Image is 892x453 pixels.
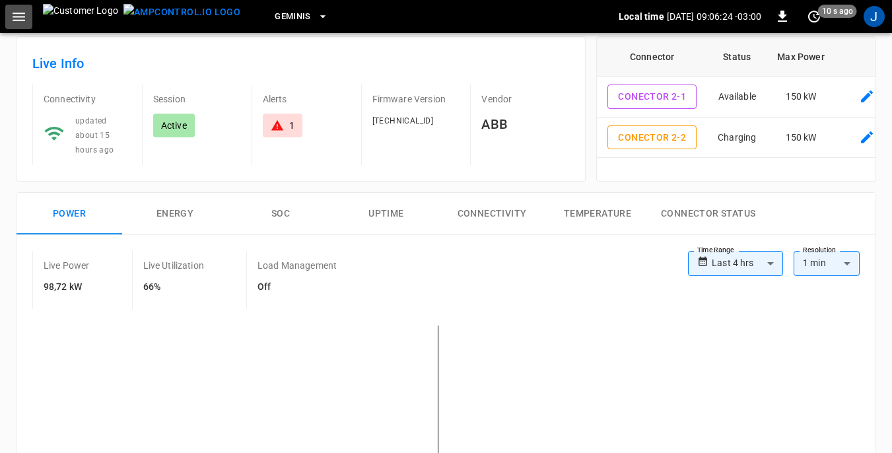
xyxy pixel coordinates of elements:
p: Live Power [44,259,90,272]
label: Time Range [697,245,734,256]
td: Charging [707,118,767,158]
p: [DATE] 09:06:24 -03:00 [667,10,761,23]
p: Local time [619,10,664,23]
button: Conector 2-1 [607,85,697,109]
th: Max Power [767,37,835,77]
label: Resolution [803,245,836,256]
th: Connector [597,37,707,77]
button: Energy [122,193,228,235]
h6: ABB [481,114,569,135]
td: Faulted [707,158,767,199]
span: updated about 15 hours ago [75,116,114,155]
button: Geminis [269,4,333,30]
h6: 98,72 kW [44,280,90,295]
h6: 66% [143,280,204,295]
p: Connectivity [44,92,131,106]
p: Session [153,92,241,106]
p: Vendor [481,92,569,106]
div: 1 [289,119,294,132]
span: 10 s ago [818,5,857,18]
td: 150 kW [767,118,835,158]
button: Conector 2-2 [607,125,697,150]
button: Connector Status [650,193,766,235]
button: Temperature [545,193,650,235]
button: Power [17,193,122,235]
span: Geminis [275,9,311,24]
th: Status [707,37,767,77]
p: Firmware Version [372,92,460,106]
button: SOC [228,193,333,235]
td: 150 kW [767,77,835,118]
button: Uptime [333,193,439,235]
td: Available [707,77,767,118]
span: [TECHNICAL_ID] [372,116,434,125]
p: Active [161,119,187,132]
p: Alerts [263,92,351,106]
div: 1 min [794,251,860,276]
img: Customer Logo [43,4,118,29]
p: Load Management [257,259,337,272]
div: profile-icon [864,6,885,27]
button: set refresh interval [804,6,825,27]
h6: Off [257,280,337,295]
img: ampcontrol.io logo [123,4,240,20]
td: 150 kW [767,158,835,199]
h6: Live Info [32,53,569,74]
button: Connectivity [439,193,545,235]
p: Live Utilization [143,259,204,272]
div: Last 4 hrs [712,251,783,276]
